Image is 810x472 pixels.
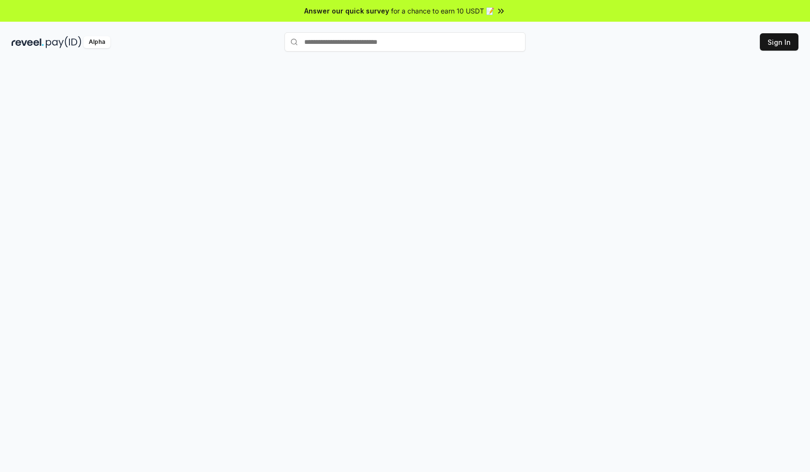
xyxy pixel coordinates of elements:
[83,36,110,48] div: Alpha
[304,6,389,16] span: Answer our quick survey
[46,36,81,48] img: pay_id
[12,36,44,48] img: reveel_dark
[760,33,798,51] button: Sign In
[391,6,494,16] span: for a chance to earn 10 USDT 📝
